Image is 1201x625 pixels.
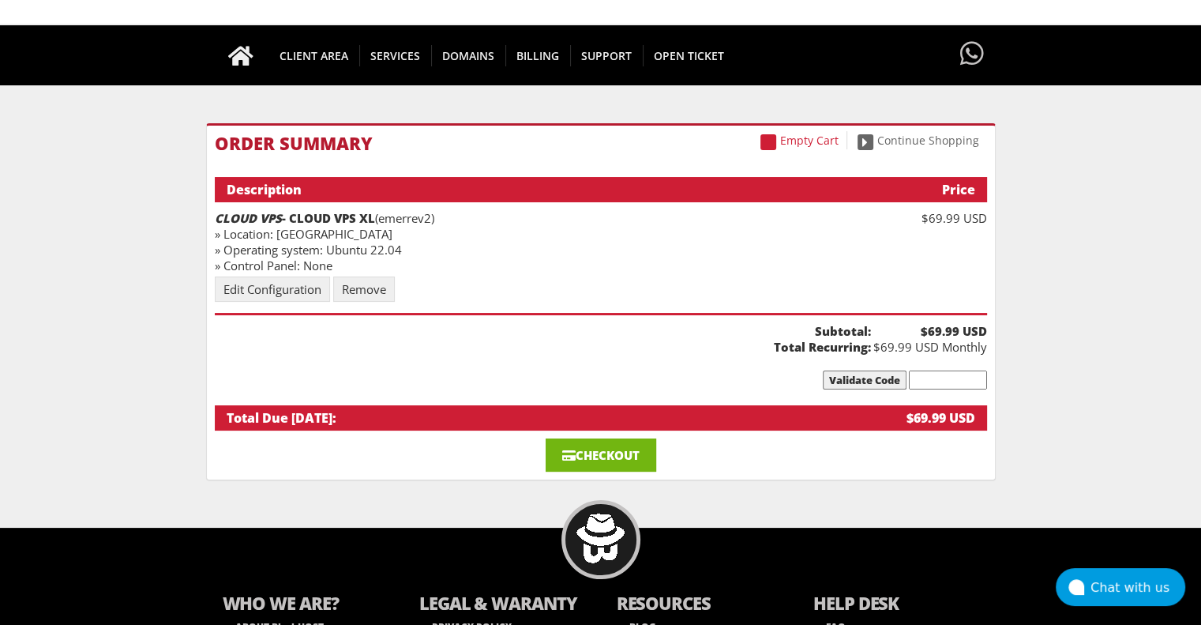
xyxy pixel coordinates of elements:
a: Go to homepage [212,25,269,85]
a: CLIENT AREA [268,25,360,85]
span: CLIENT AREA [268,45,360,66]
div: Price [862,181,974,198]
div: Total Due [DATE]: [227,409,863,427]
h1: Order Summary [215,134,987,152]
div: Chat with us [1090,580,1185,595]
b: Total Recurring: [215,339,871,355]
a: SERVICES [359,25,432,85]
span: Billing [505,45,571,66]
span: SERVICES [359,45,432,66]
button: Chat with us [1056,568,1185,606]
a: Continue Shopping [850,131,987,149]
a: Edit Configuration [215,277,330,302]
b: LEGAL & WARANTY [419,591,585,619]
b: RESOURCES [617,591,783,619]
strong: - CLOUD VPS XL [215,210,375,226]
div: $69.99 USD [862,409,974,427]
b: HELP DESK [813,591,979,619]
span: Domains [431,45,506,66]
div: (emerrev2) » Location: [GEOGRAPHIC_DATA] » Operating system: Ubuntu 22.04 » Control Panel: None [215,210,871,273]
em: CLOUD VPS [215,210,282,226]
a: Checkout [546,439,656,472]
a: Domains [431,25,506,85]
img: BlackHOST mascont, Blacky. [576,514,625,563]
a: Have questions? [956,25,988,84]
a: Remove [333,277,395,302]
span: Open Ticket [643,45,735,66]
a: Support [570,25,644,85]
a: Billing [505,25,571,85]
div: $69.99 USD [871,210,987,226]
a: Open Ticket [643,25,735,85]
div: Description [227,181,863,198]
span: Support [570,45,644,66]
a: Empty Cart [753,131,847,149]
input: Validate Code [823,371,906,390]
b: WHO WE ARE? [223,591,388,619]
b: $69.99 USD [871,323,987,339]
div: $69.99 USD Monthly [871,323,987,355]
b: Subtotal: [215,323,871,339]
